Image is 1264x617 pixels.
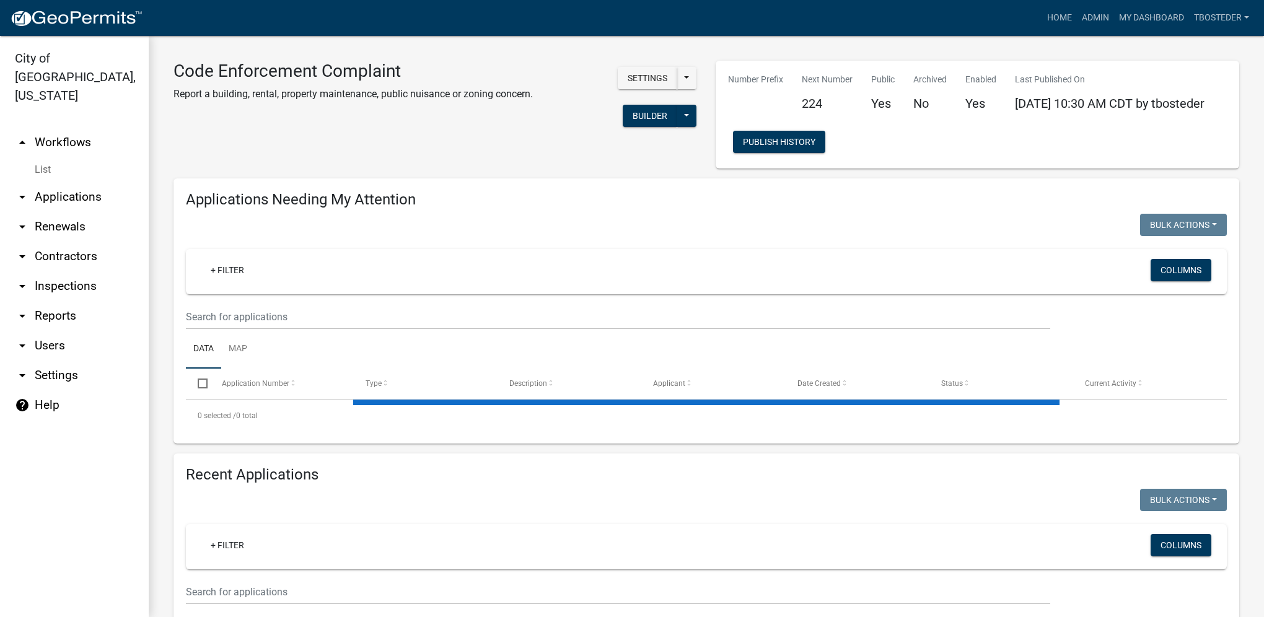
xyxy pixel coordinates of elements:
p: Enabled [965,73,996,86]
h4: Recent Applications [186,466,1227,484]
div: 0 total [186,400,1227,431]
button: Builder [623,105,677,127]
input: Search for applications [186,304,1050,330]
datatable-header-cell: Status [929,369,1073,398]
h5: Yes [965,96,996,111]
button: Settings [618,67,677,89]
i: arrow_drop_down [15,338,30,353]
datatable-header-cell: Description [498,369,641,398]
h4: Applications Needing My Attention [186,191,1227,209]
span: Application Number [222,379,289,388]
input: Search for applications [186,579,1050,605]
i: arrow_drop_down [15,219,30,234]
i: arrow_drop_down [15,308,30,323]
button: Columns [1151,259,1211,281]
p: Next Number [802,73,853,86]
h3: Code Enforcement Complaint [173,61,533,82]
wm-modal-confirm: Workflow Publish History [733,138,825,148]
span: Current Activity [1085,379,1136,388]
p: Report a building, rental, property maintenance, public nuisance or zoning concern. [173,87,533,102]
p: Archived [913,73,947,86]
p: Number Prefix [728,73,783,86]
a: Data [186,330,221,369]
datatable-header-cell: Date Created [785,369,929,398]
i: help [15,398,30,413]
a: + Filter [201,534,254,556]
i: arrow_drop_down [15,279,30,294]
datatable-header-cell: Applicant [641,369,785,398]
span: Status [941,379,963,388]
i: arrow_drop_down [15,249,30,264]
span: Date Created [797,379,841,388]
button: Columns [1151,534,1211,556]
i: arrow_drop_down [15,368,30,383]
i: arrow_drop_up [15,135,30,150]
button: Bulk Actions [1140,214,1227,236]
a: tbosteder [1189,6,1254,30]
span: 0 selected / [198,411,236,420]
h5: No [913,96,947,111]
button: Publish History [733,131,825,153]
span: Applicant [653,379,685,388]
a: My Dashboard [1114,6,1189,30]
datatable-header-cell: Application Number [209,369,353,398]
i: arrow_drop_down [15,190,30,204]
a: + Filter [201,259,254,281]
span: Description [509,379,547,388]
h5: 224 [802,96,853,111]
p: Last Published On [1015,73,1205,86]
datatable-header-cell: Select [186,369,209,398]
a: Home [1042,6,1077,30]
h5: Yes [871,96,895,111]
button: Bulk Actions [1140,489,1227,511]
a: Map [221,330,255,369]
a: Admin [1077,6,1114,30]
span: [DATE] 10:30 AM CDT by tbosteder [1015,96,1205,111]
p: Public [871,73,895,86]
span: Type [366,379,382,388]
datatable-header-cell: Current Activity [1073,369,1217,398]
datatable-header-cell: Type [354,369,498,398]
